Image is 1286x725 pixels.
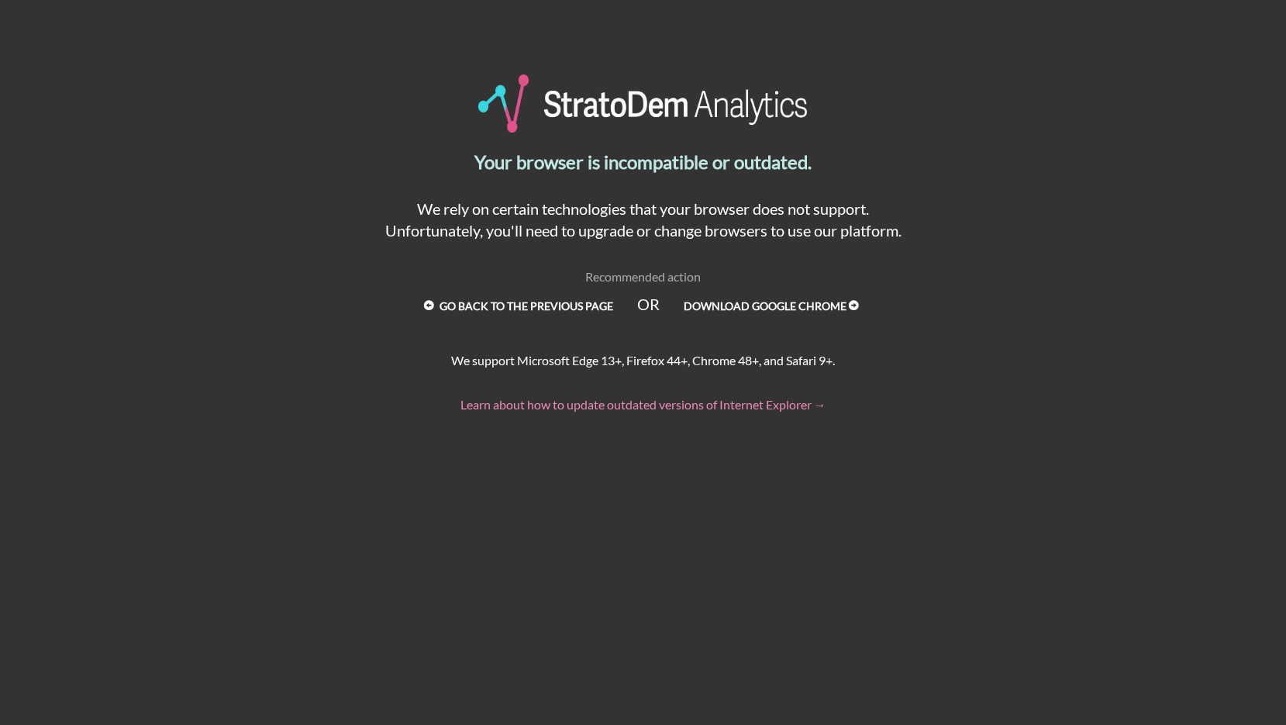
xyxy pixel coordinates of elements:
img: StratoDem Analytics [478,74,808,133]
strong: Your browser is incompatible or outdated. [474,150,812,173]
a: Go back to the previous page [401,294,636,319]
a: Download Google Chrome [660,294,885,319]
span: We support Microsoft Edge 13+, Firefox 44+, Chrome 48+, and Safari 9+. [451,353,835,368]
a: Learn about how to update outdated versions of Internet Explorer → [460,397,826,412]
strong: Go back to the previous page [440,299,613,312]
span: Recommended action [585,269,701,284]
strong: Download Google Chrome [684,299,846,312]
